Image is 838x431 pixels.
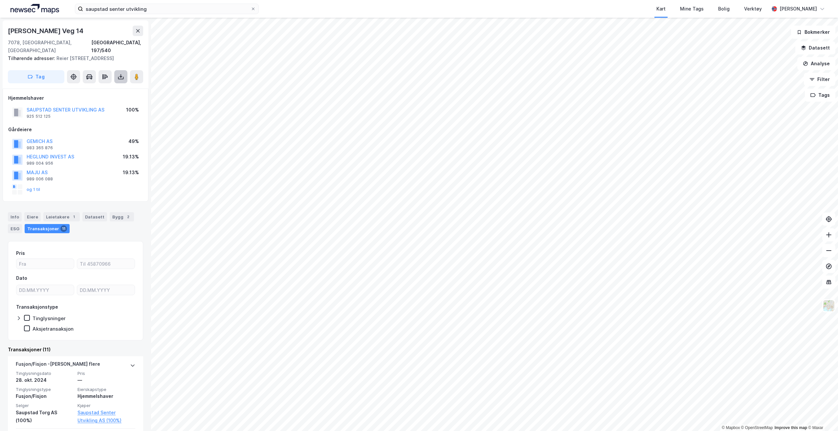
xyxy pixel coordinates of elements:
[126,106,139,114] div: 100%
[16,371,74,376] span: Tinglysningsdato
[8,126,143,133] div: Gårdeiere
[123,153,139,161] div: 19.13%
[823,299,835,312] img: Z
[77,285,135,295] input: DD.MM.YYYY
[82,212,107,221] div: Datasett
[128,137,139,145] div: 49%
[16,409,74,424] div: Saupstad Torg AS (100%)
[125,214,131,220] div: 2
[16,303,58,311] div: Transaksjonstype
[16,274,27,282] div: Dato
[16,360,100,371] div: Fusjon/Fisjon - [PERSON_NAME] flere
[741,425,773,430] a: OpenStreetMap
[680,5,704,13] div: Mine Tags
[804,73,835,86] button: Filter
[16,285,74,295] input: DD.MM.YYYY
[25,224,70,233] div: Transaksjoner
[77,371,135,376] span: Pris
[27,176,53,182] div: 989 006 088
[722,425,740,430] a: Mapbox
[8,346,143,354] div: Transaksjoner (11)
[60,225,67,232] div: 11
[43,212,80,221] div: Leietakere
[805,400,838,431] div: Kontrollprogram for chat
[780,5,817,13] div: [PERSON_NAME]
[8,26,85,36] div: [PERSON_NAME] Veg 14
[77,259,135,269] input: Til 45870966
[77,392,135,400] div: Hjemmelshaver
[27,145,53,151] div: 983 365 876
[775,425,807,430] a: Improve this map
[91,39,143,54] div: [GEOGRAPHIC_DATA], 197/540
[77,403,135,408] span: Kjøper
[27,161,53,166] div: 989 004 956
[797,57,835,70] button: Analyse
[8,70,64,83] button: Tag
[805,89,835,102] button: Tags
[16,387,74,392] span: Tinglysningstype
[77,387,135,392] span: Eierskapstype
[77,409,135,424] a: Saupstad Senter Utvikling AS (100%)
[718,5,730,13] div: Bolig
[16,259,74,269] input: Fra
[8,94,143,102] div: Hjemmelshaver
[16,249,25,257] div: Pris
[123,169,139,176] div: 19.13%
[8,55,56,61] span: Tilhørende adresser:
[83,4,251,14] input: Søk på adresse, matrikkel, gårdeiere, leietakere eller personer
[71,214,77,220] div: 1
[795,41,835,54] button: Datasett
[8,54,138,62] div: Reier [STREET_ADDRESS]
[33,326,74,332] div: Aksjetransaksjon
[744,5,762,13] div: Verktøy
[8,224,22,233] div: ESG
[33,315,66,321] div: Tinglysninger
[110,212,134,221] div: Bygg
[16,392,74,400] div: Fusjon/Fisjon
[805,400,838,431] iframe: Chat Widget
[16,403,74,408] span: Selger
[77,376,135,384] div: —
[24,212,41,221] div: Eiere
[11,4,59,14] img: logo.a4113a55bc3d86da70a041830d287a7e.svg
[8,39,91,54] div: 7078, [GEOGRAPHIC_DATA], [GEOGRAPHIC_DATA]
[16,376,74,384] div: 28. okt. 2024
[8,212,22,221] div: Info
[27,114,51,119] div: 925 512 125
[791,26,835,39] button: Bokmerker
[656,5,666,13] div: Kart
